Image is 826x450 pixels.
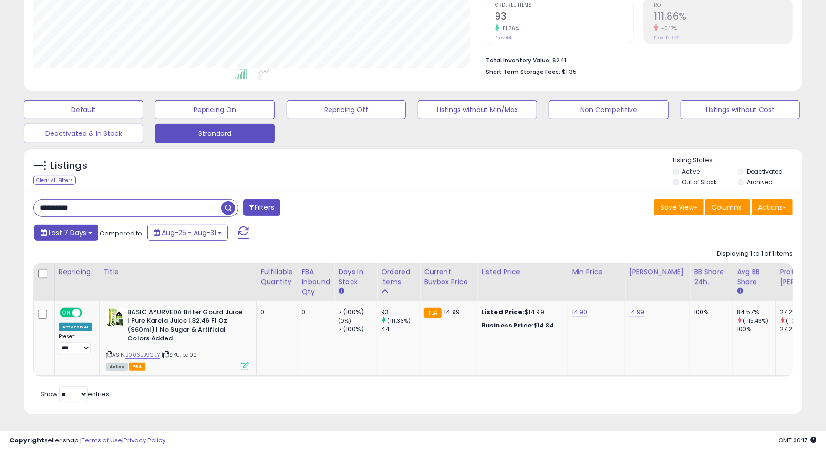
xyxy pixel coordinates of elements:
[654,199,704,215] button: Save View
[682,167,700,175] label: Active
[302,308,327,317] div: 0
[24,100,143,119] button: Default
[338,317,351,325] small: (0%)
[260,308,290,317] div: 0
[418,100,537,119] button: Listings without Min/Max
[752,199,793,215] button: Actions
[481,321,534,330] b: Business Price:
[654,3,792,8] span: ROI
[127,308,243,346] b: BASIC AYURVEDA Bitter Gourd Juice | Pure Karela Juice | 32.46 Fl Oz (960ml) | No Sugar & Artifici...
[673,156,802,165] p: Listing States:
[49,228,86,237] span: Last 7 Days
[747,178,773,186] label: Archived
[41,389,109,399] span: Show: entries
[125,351,160,359] a: B006EB9CEY
[424,308,442,318] small: FBA
[737,267,772,287] div: Avg BB Share
[658,25,677,32] small: -0.17%
[106,308,125,327] img: 512m9D-XVpL._SL40_.jpg
[495,3,633,8] span: Ordered Items
[705,199,750,215] button: Columns
[681,100,800,119] button: Listings without Cost
[106,363,128,371] span: All listings currently available for purchase on Amazon
[59,267,95,277] div: Repricing
[338,308,377,317] div: 7 (100%)
[629,307,645,317] a: 14.99
[737,325,775,334] div: 100%
[717,249,793,258] div: Displaying 1 to 1 of 1 items
[243,199,280,216] button: Filters
[302,267,330,297] div: FBA inbound Qty
[59,333,92,354] div: Preset:
[387,317,411,325] small: (111.36%)
[549,100,668,119] button: Non Competitive
[129,363,145,371] span: FBA
[737,287,743,296] small: Avg BB Share.
[162,351,196,358] span: | SKU: ba02
[694,267,729,287] div: BB Share 24h.
[481,321,560,330] div: $14.84
[10,436,44,445] strong: Copyright
[338,325,377,334] div: 7 (100%)
[338,287,344,296] small: Days In Stock.
[486,54,785,65] li: $241
[51,159,87,173] h5: Listings
[24,124,143,143] button: Deactivated & In Stock
[562,67,577,76] span: $1.35
[61,308,72,317] span: ON
[481,267,564,277] div: Listed Price
[737,308,775,317] div: 84.57%
[381,325,420,334] div: 44
[747,167,783,175] label: Deactivated
[34,225,98,241] button: Last 7 Days
[712,203,742,212] span: Columns
[162,228,216,237] span: Aug-25 - Aug-31
[495,11,633,24] h2: 93
[499,25,519,32] small: 111.36%
[338,267,373,287] div: Days In Stock
[33,176,76,185] div: Clear All Filters
[629,267,686,277] div: [PERSON_NAME]
[481,307,525,317] b: Listed Price:
[59,323,92,331] div: Amazon AI
[694,308,725,317] div: 100%
[124,436,165,445] a: Privacy Policy
[155,100,274,119] button: Repricing On
[682,178,717,186] label: Out of Stock
[444,307,460,317] span: 14.99
[481,308,560,317] div: $14.99
[654,11,792,24] h2: 111.86%
[778,436,816,445] span: 2025-09-8 06:17 GMT
[743,317,768,325] small: (-15.43%)
[106,308,249,370] div: ASIN:
[287,100,406,119] button: Repricing Off
[572,267,621,277] div: Min Price
[786,317,807,325] small: (-0.11%)
[147,225,228,241] button: Aug-25 - Aug-31
[486,68,560,76] b: Short Term Storage Fees:
[103,267,252,277] div: Title
[260,267,293,287] div: Fulfillable Quantity
[82,436,122,445] a: Terms of Use
[81,308,96,317] span: OFF
[381,308,420,317] div: 93
[10,436,165,445] div: seller snap | |
[155,124,274,143] button: Strandard
[100,229,144,238] span: Compared to:
[381,267,416,287] div: Ordered Items
[486,56,551,64] b: Total Inventory Value:
[654,35,679,41] small: Prev: 112.05%
[572,307,588,317] a: 14.90
[495,35,511,41] small: Prev: 44
[424,267,473,287] div: Current Buybox Price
